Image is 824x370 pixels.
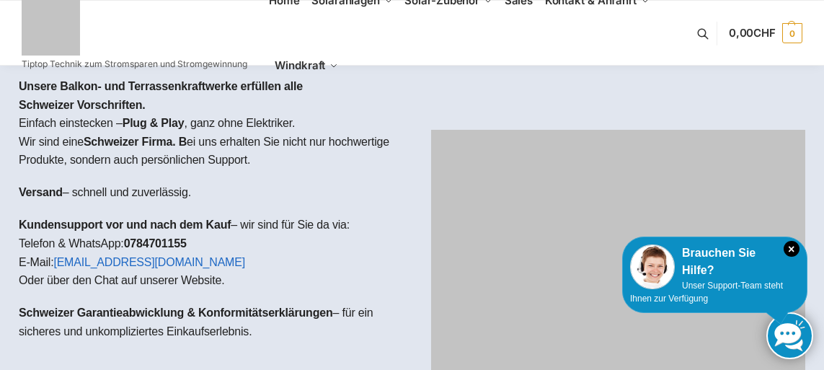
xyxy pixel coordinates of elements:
strong: Plug & Play [123,117,185,129]
div: Brauchen Sie Hilfe? [630,245,799,279]
div: Einfach einstecken – , ganz ohne Elektriker. [7,66,412,366]
img: Customer service [630,245,675,289]
p: Wir sind eine ei uns erhalten Sie nicht nur hochwertige Produkte, sondern auch persönlichen Support. [19,133,401,169]
p: – für ein sicheres und unkompliziertes Einkaufserlebnis. [19,304,401,340]
strong: Kundensupport vor und nach dem Kauf [19,219,231,231]
strong: Versand [19,186,63,198]
span: Unser Support-Team steht Ihnen zur Verfügung [630,281,783,304]
span: 0 [782,23,802,43]
strong: Schweizer Garantieabwicklung & Konformitätserklärungen [19,307,333,319]
i: Schließen [784,241,799,257]
strong: Schweizer Firma. B [84,136,187,148]
p: Tiptop Technik zum Stromsparen und Stromgewinnung [22,60,247,69]
strong: Unsere Balkon- und Terrassenkraftwerke erfüllen alle Schweizer Vorschriften. [19,80,303,111]
a: [EMAIL_ADDRESS][DOMAIN_NAME] [53,256,245,268]
p: – schnell und zuverlässig. [19,183,401,202]
strong: 0784701155 [124,237,187,250]
span: 0,00 [729,26,776,40]
span: Windkraft [275,58,325,72]
a: 0,00CHF 0 [729,12,802,55]
p: – wir sind für Sie da via: Telefon & WhatsApp: E-Mail: Oder über den Chat auf unserer Website. [19,216,401,289]
span: CHF [753,26,776,40]
a: Windkraft [269,33,345,98]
